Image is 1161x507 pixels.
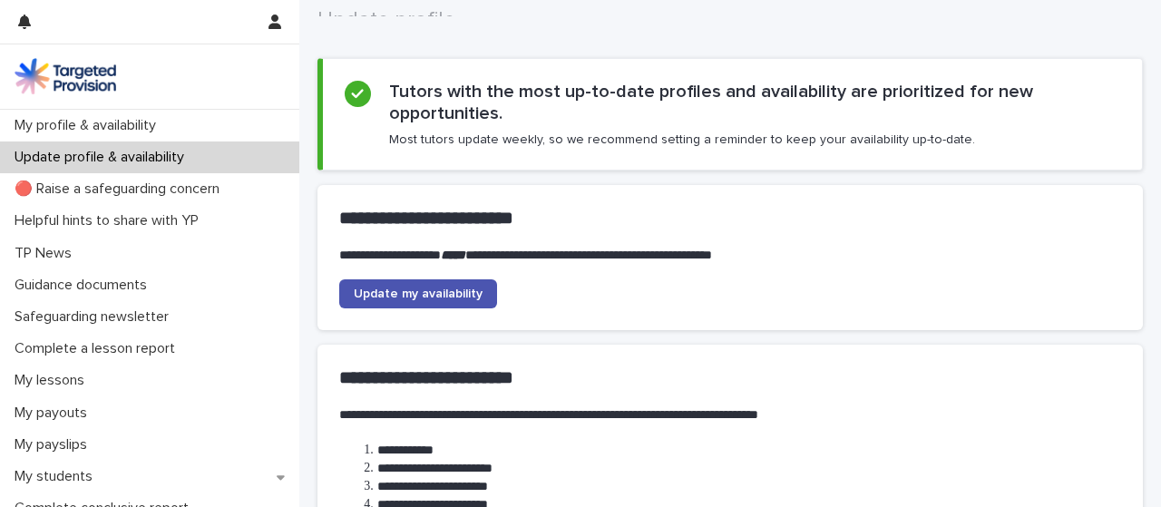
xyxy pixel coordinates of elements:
[389,81,1120,124] h2: Tutors with the most up-to-date profiles and availability are prioritized for new opportunities.
[7,277,161,294] p: Guidance documents
[389,132,975,148] p: Most tutors update weekly, so we recommend setting a reminder to keep your availability up-to-date.
[7,468,107,485] p: My students
[7,245,86,262] p: TP News
[7,180,234,198] p: 🔴 Raise a safeguarding concern
[354,288,483,300] span: Update my availability
[7,117,171,134] p: My profile & availability
[7,308,183,326] p: Safeguarding newsletter
[7,149,199,166] p: Update profile & availability
[7,436,102,453] p: My payslips
[7,372,99,389] p: My lessons
[7,212,213,229] p: Helpful hints to share with YP
[7,340,190,357] p: Complete a lesson report
[7,405,102,422] p: My payouts
[317,7,455,34] h2: Update profile
[15,58,116,94] img: M5nRWzHhSzIhMunXDL62
[339,279,497,308] a: Update my availability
